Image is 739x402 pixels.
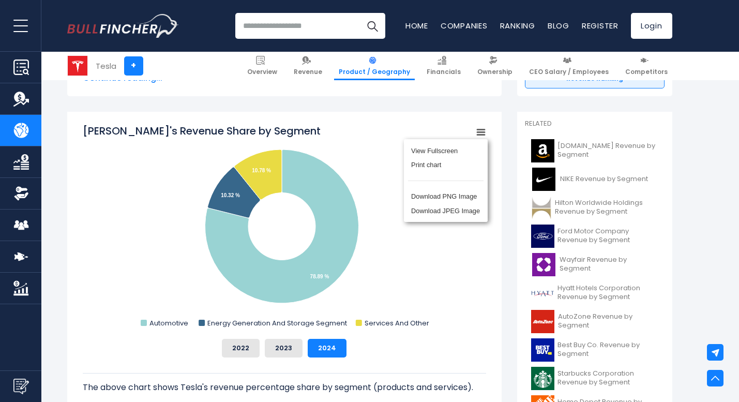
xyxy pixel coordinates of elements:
text: Services And Other [364,318,429,328]
img: HLT logo [531,196,552,219]
a: Hyatt Hotels Corporation Revenue by Segment [525,279,665,307]
span: Starbucks Corporation Revenue by Segment [557,369,658,387]
a: Blog [548,20,569,31]
span: Overview [247,68,277,76]
a: AutoZone Revenue by Segment [525,307,665,336]
a: Login [631,13,672,39]
img: F logo [531,225,554,248]
a: NIKE Revenue by Segment [525,165,665,193]
span: Competitors [625,68,668,76]
a: Hilton Worldwide Holdings Revenue by Segment [525,193,665,222]
a: + [124,56,143,76]
a: CEO Salary / Employees [524,52,613,80]
span: Wayfair Revenue by Segment [560,256,658,273]
span: Product / Geography [339,68,410,76]
a: Product / Geography [334,52,415,80]
a: Companies [441,20,488,31]
tspan: 10.32 % [221,192,240,198]
span: AutoZone Revenue by Segment [558,312,658,330]
li: Download PNG Image [408,189,484,204]
tspan: 10.78 % [252,168,271,173]
span: Best Buy Co. Revenue by Segment [557,341,658,359]
img: TSLA logo [68,56,87,76]
a: Ford Motor Company Revenue by Segment [525,222,665,250]
tspan: 78.89 % [310,274,329,279]
img: NKE logo [531,168,557,191]
a: Home [405,20,428,31]
a: Register [582,20,619,31]
p: Related [525,120,665,128]
img: BBY logo [531,338,554,362]
img: Ownership [13,186,29,201]
a: [DOMAIN_NAME] Revenue by Segment [525,137,665,165]
img: AMZN logo [531,139,554,162]
img: AZO logo [531,310,555,333]
a: Competitors [621,52,672,80]
span: Hilton Worldwide Holdings Revenue by Segment [555,199,658,216]
button: 2024 [308,339,346,358]
button: Search [359,13,385,39]
a: Starbucks Corporation Revenue by Segment [525,364,665,393]
li: View Fullscreen [408,143,484,158]
a: Wayfair Revenue by Segment [525,250,665,279]
img: W logo [531,253,556,276]
span: Financials [427,68,461,76]
text: Automotive [149,318,188,328]
li: Download JPEG Image [408,204,484,218]
a: Ranking [500,20,535,31]
span: Revenue [294,68,322,76]
div: Tesla [96,60,116,72]
button: 2022 [222,339,260,358]
a: Go to homepage [67,14,178,38]
span: NIKE Revenue by Segment [560,175,648,184]
p: The above chart shows Tesla's revenue percentage share by segment (products and services). [83,381,486,394]
span: Ownership [477,68,512,76]
a: Best Buy Co. Revenue by Segment [525,336,665,364]
img: SBUX logo [531,367,554,390]
a: Revenue [289,52,327,80]
a: Overview [243,52,282,80]
span: Hyatt Hotels Corporation Revenue by Segment [557,284,658,302]
img: H logo [531,281,554,305]
span: CEO Salary / Employees [529,68,609,76]
span: [DOMAIN_NAME] Revenue by Segment [557,142,658,159]
button: 2023 [265,339,303,358]
span: Ford Motor Company Revenue by Segment [557,227,658,245]
svg: Tesla's Revenue Share by Segment [83,124,486,331]
a: Ownership [473,52,517,80]
tspan: [PERSON_NAME]'s Revenue Share by Segment [83,124,321,138]
img: Bullfincher logo [67,14,179,38]
a: Financials [422,52,465,80]
li: Print chart [408,158,484,172]
text: Energy Generation And Storage Segment [207,318,347,328]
